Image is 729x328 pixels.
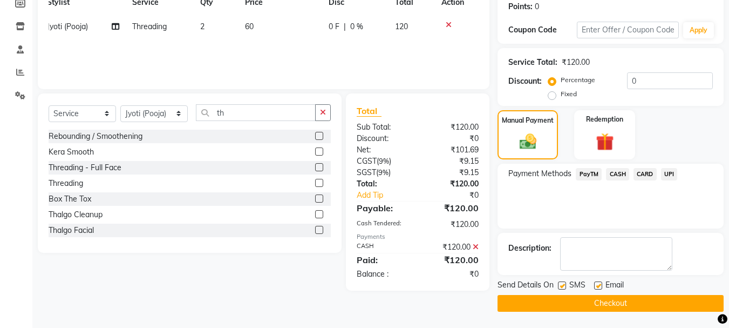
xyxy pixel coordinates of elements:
[683,22,714,38] button: Apply
[562,57,590,68] div: ₹120.00
[418,122,487,133] div: ₹120.00
[508,243,551,254] div: Description:
[395,22,408,31] span: 120
[633,168,657,180] span: CARD
[586,115,623,124] label: Redemption
[514,132,542,151] img: _cash.svg
[349,202,418,215] div: Payable:
[418,167,487,178] div: ₹9.15
[49,193,91,205] div: Box The Tox
[357,168,376,177] span: SGST
[418,156,487,167] div: ₹9.15
[357,232,479,242] div: Payments
[49,178,83,189] div: Threading
[349,219,418,230] div: Cash Tendered:
[418,202,487,215] div: ₹120.00
[418,133,487,144] div: ₹0
[569,279,585,293] span: SMS
[49,131,142,142] div: Rebounding / Smoothening
[418,253,487,266] div: ₹120.00
[508,168,571,179] span: Payment Methods
[349,242,418,253] div: CASH
[379,157,389,165] span: 9%
[508,24,576,36] div: Coupon Code
[49,225,94,236] div: Thalgo Facial
[418,144,487,156] div: ₹101.69
[508,1,533,12] div: Points:
[49,209,103,220] div: Thalgo Cleanup
[561,89,577,99] label: Fixed
[357,156,377,166] span: CGST
[49,162,121,173] div: Threading - Full Face
[577,22,679,38] input: Enter Offer / Coupon Code
[349,122,418,133] div: Sub Total:
[132,22,167,31] span: Threading
[535,1,539,12] div: 0
[508,57,557,68] div: Service Total:
[418,242,487,253] div: ₹120.00
[661,168,678,180] span: UPI
[576,168,602,180] span: PayTM
[350,21,363,32] span: 0 %
[606,168,629,180] span: CASH
[590,131,619,153] img: _gift.svg
[349,144,418,156] div: Net:
[561,75,595,85] label: Percentage
[349,167,418,178] div: ( )
[418,219,487,230] div: ₹120.00
[378,168,389,177] span: 9%
[430,190,487,201] div: ₹0
[508,76,542,87] div: Discount:
[349,178,418,190] div: Total:
[349,269,418,280] div: Balance :
[196,104,316,121] input: Search or Scan
[349,156,418,167] div: ( )
[49,146,94,158] div: Kera Smooth
[418,269,487,280] div: ₹0
[349,253,418,266] div: Paid:
[605,279,624,293] span: Email
[357,105,381,117] span: Total
[344,21,346,32] span: |
[200,22,205,31] span: 2
[498,295,724,312] button: Checkout
[418,178,487,190] div: ₹120.00
[349,133,418,144] div: Discount:
[47,22,88,31] span: Jyoti (Pooja)
[245,22,254,31] span: 60
[502,116,554,125] label: Manual Payment
[349,190,429,201] a: Add Tip
[498,279,554,293] span: Send Details On
[329,21,339,32] span: 0 F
